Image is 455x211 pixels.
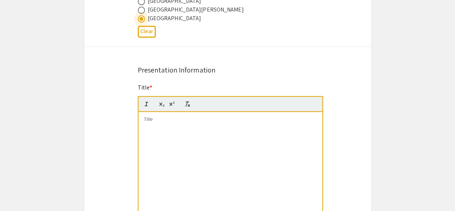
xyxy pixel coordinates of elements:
[5,179,31,206] iframe: Chat
[148,5,244,14] div: [GEOGRAPHIC_DATA][PERSON_NAME]
[148,14,201,23] div: [GEOGRAPHIC_DATA]
[138,65,318,75] div: Presentation Information
[138,26,156,38] button: Clear
[138,84,153,91] mat-label: Title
